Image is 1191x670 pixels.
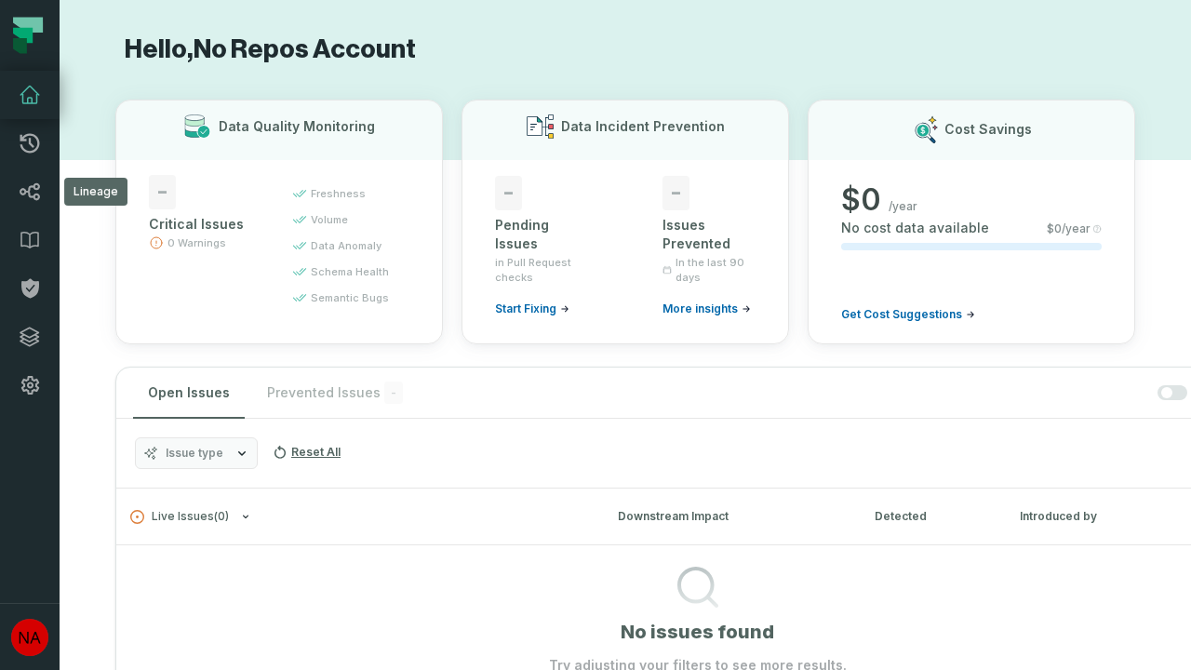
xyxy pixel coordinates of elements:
[561,117,725,136] h3: Data Incident Prevention
[64,178,127,206] div: Lineage
[662,301,738,316] span: More insights
[130,510,584,524] button: Live Issues(0)
[662,176,689,210] span: -
[662,301,751,316] a: More insights
[115,100,443,344] button: Data Quality Monitoring-Critical Issues0 Warningsfreshnessvolumedata anomalyschema healthsemantic...
[495,176,522,210] span: -
[618,508,841,525] div: Downstream Impact
[495,216,588,253] div: Pending Issues
[841,181,881,219] span: $ 0
[311,264,389,279] span: schema health
[621,619,774,645] h1: No issues found
[219,117,375,136] h3: Data Quality Monitoring
[841,307,975,322] a: Get Cost Suggestions
[495,301,556,316] span: Start Fixing
[662,216,756,253] div: Issues Prevented
[889,199,917,214] span: /year
[166,446,223,461] span: Issue type
[115,33,1135,66] h1: Hello, No Repos Account
[130,510,229,524] span: Live Issues ( 0 )
[841,219,989,237] span: No cost data available
[808,100,1135,344] button: Cost Savings$0/yearNo cost data available$0/yearGet Cost Suggestions
[495,255,588,285] span: in Pull Request checks
[495,301,569,316] a: Start Fixing
[841,307,962,322] span: Get Cost Suggestions
[265,437,348,467] button: Reset All
[135,437,258,469] button: Issue type
[875,508,986,525] div: Detected
[311,238,381,253] span: data anomaly
[944,120,1032,139] h3: Cost Savings
[1047,221,1091,236] span: $ 0 /year
[311,212,348,227] span: volume
[11,619,48,656] img: avatar of No Repos Account
[462,100,789,344] button: Data Incident Prevention-Pending Issuesin Pull Request checksStart Fixing-Issues PreventedIn the ...
[311,186,366,201] span: freshness
[167,235,226,250] span: 0 Warnings
[149,175,176,209] span: -
[676,255,756,285] span: In the last 90 days
[133,368,245,418] button: Open Issues
[149,215,259,234] div: Critical Issues
[311,290,389,305] span: semantic bugs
